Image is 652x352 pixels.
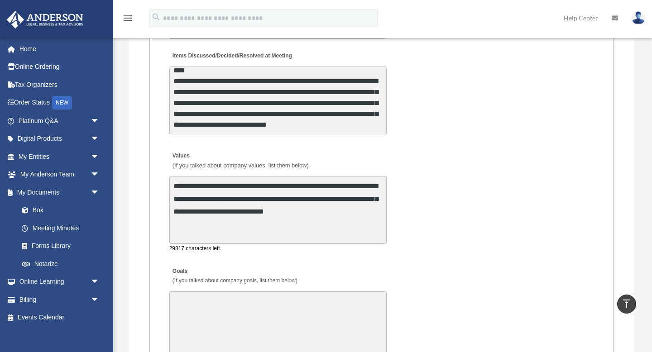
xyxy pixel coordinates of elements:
[91,112,109,130] span: arrow_drop_down
[6,40,113,58] a: Home
[621,298,632,309] i: vertical_align_top
[91,130,109,148] span: arrow_drop_down
[91,273,109,291] span: arrow_drop_down
[169,150,311,171] label: Values
[6,166,113,184] a: My Anderson Teamarrow_drop_down
[6,58,113,76] a: Online Ordering
[151,12,161,22] i: search
[13,201,113,219] a: Box
[173,162,309,169] span: (If you talked about company values, list them below)
[91,147,109,166] span: arrow_drop_down
[6,94,113,112] a: Order StatusNEW
[6,309,113,327] a: Events Calendar
[6,130,113,148] a: Digital Productsarrow_drop_down
[169,266,300,287] label: Goals
[91,290,109,309] span: arrow_drop_down
[173,277,297,284] span: (If you talked about company goals, list them below)
[13,255,113,273] a: Notarize
[13,237,113,255] a: Forms Library
[52,96,72,109] div: NEW
[4,11,86,29] img: Anderson Advisors Platinum Portal
[169,244,387,253] div: 29817 characters left.
[91,166,109,184] span: arrow_drop_down
[6,147,113,166] a: My Entitiesarrow_drop_down
[6,183,113,201] a: My Documentsarrow_drop_down
[632,11,645,24] img: User Pic
[169,50,294,62] label: Items Discussed/Decided/Resolved at Meeting
[122,16,133,24] a: menu
[6,273,113,291] a: Online Learningarrow_drop_down
[617,295,636,314] a: vertical_align_top
[6,290,113,309] a: Billingarrow_drop_down
[6,76,113,94] a: Tax Organizers
[91,183,109,202] span: arrow_drop_down
[6,112,113,130] a: Platinum Q&Aarrow_drop_down
[13,219,109,237] a: Meeting Minutes
[122,13,133,24] i: menu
